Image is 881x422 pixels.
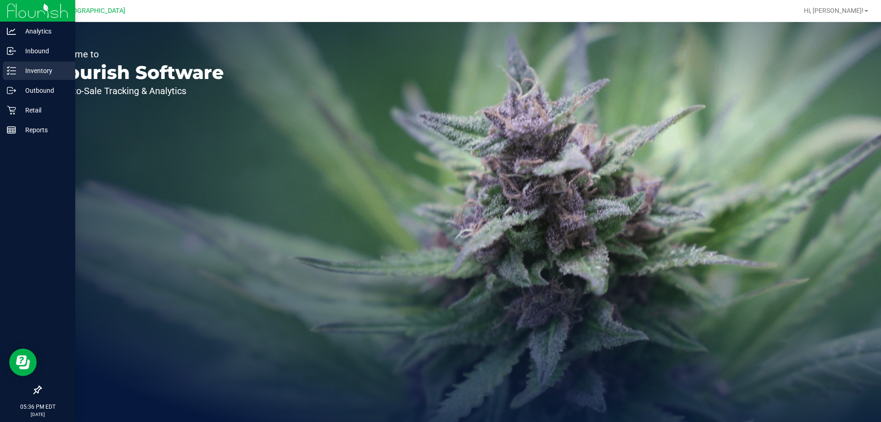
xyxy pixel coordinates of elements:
[16,124,71,135] p: Reports
[62,7,125,15] span: [GEOGRAPHIC_DATA]
[7,27,16,36] inline-svg: Analytics
[50,63,224,82] p: Flourish Software
[9,349,37,376] iframe: Resource center
[7,46,16,56] inline-svg: Inbound
[4,411,71,418] p: [DATE]
[4,403,71,411] p: 05:36 PM EDT
[7,66,16,75] inline-svg: Inventory
[16,26,71,37] p: Analytics
[50,50,224,59] p: Welcome to
[7,86,16,95] inline-svg: Outbound
[16,105,71,116] p: Retail
[16,45,71,56] p: Inbound
[16,85,71,96] p: Outbound
[50,86,224,96] p: Seed-to-Sale Tracking & Analytics
[7,106,16,115] inline-svg: Retail
[16,65,71,76] p: Inventory
[804,7,864,14] span: Hi, [PERSON_NAME]!
[7,125,16,135] inline-svg: Reports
